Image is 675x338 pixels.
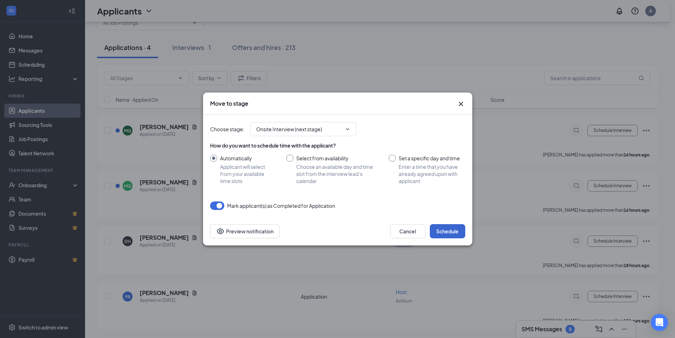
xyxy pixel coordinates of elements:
div: Open Intercom Messenger [651,314,668,331]
button: Preview notificationEye [210,224,280,238]
span: Mark applicant(s) as Completed for Application [227,201,335,210]
svg: Eye [216,227,225,236]
div: How do you want to schedule time with the applicant? [210,142,465,149]
h3: Move to stage [210,100,248,107]
svg: Cross [457,100,465,108]
button: Schedule [430,224,465,238]
button: Close [457,100,465,108]
svg: ChevronDown [345,126,350,132]
span: Choose stage : [210,125,244,133]
button: Cancel [390,224,426,238]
